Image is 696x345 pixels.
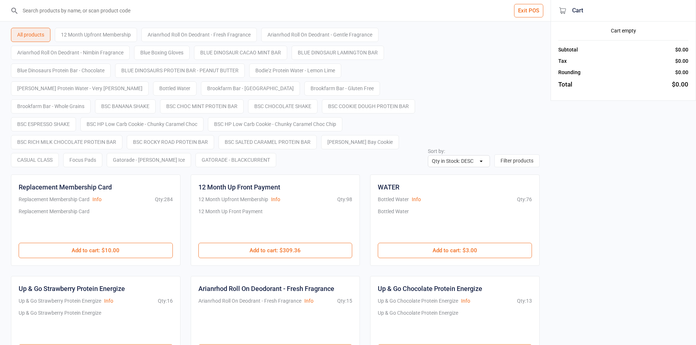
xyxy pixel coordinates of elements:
div: BLUE DINOSAUR LAMINGTON BAR [292,46,384,60]
div: Tax [558,57,567,65]
button: Add to cart: $10.00 [19,243,173,258]
div: Arianrhod Roll On Deodrant - Fresh Fragrance [198,297,301,305]
div: Gatorade - [PERSON_NAME] Ice [107,153,191,167]
label: Sort by: [428,148,445,154]
div: BSC COOKIE DOUGH PROTEIN BAR [322,99,415,114]
button: Info [92,196,102,203]
button: Info [461,297,470,305]
div: Qty: 284 [155,196,173,203]
div: BLUE DINOSAURS PROTEIN BAR - PEANUT BUTTER [115,64,245,78]
div: Brookfarm Bar - Whole Grains [11,99,91,114]
div: Replacement Membership Card [19,182,112,192]
button: Exit POS [514,4,543,18]
button: Add to cart: $309.36 [198,243,353,258]
div: Up & Go Chocolate Protein Energize [378,309,458,337]
div: Qty: 76 [517,196,532,203]
div: BSC ESPRESSO SHAKE [11,117,76,131]
div: Qty: 13 [517,297,532,305]
div: Up & Go Strawberry Protein Energize [19,309,101,337]
div: [PERSON_NAME] Protein Water - Very [PERSON_NAME] [11,81,149,96]
div: $0.00 [675,69,688,76]
div: Qty: 16 [158,297,173,305]
div: Arianrhod Roll On Deodrant - Fresh Fragrance [141,28,257,42]
button: Info [412,196,421,203]
div: Brookfarm Bar - [GEOGRAPHIC_DATA] [201,81,300,96]
div: Focus Pads [63,153,102,167]
div: Brookfarm Bar - Gluten Free [304,81,380,96]
div: Up & Go Chocolate Protein Energize [378,297,458,305]
div: BSC CHOCOLATE SHAKE [248,99,317,114]
div: $0.00 [675,57,688,65]
div: 12 Month Up Front Payment [198,182,280,192]
button: Filter products [494,154,540,167]
div: Subtotal [558,46,578,54]
div: [PERSON_NAME] Bay Cookie [321,135,399,149]
button: Info [104,297,113,305]
div: BSC SALTED CARAMEL PROTEIN BAR [218,135,317,149]
div: BLUE DINOSAUR CACAO MINT BAR [194,46,287,60]
div: Arianrhod Roll On Deodrant - Nimbin Fragrance [11,46,130,60]
div: Up & Go Strawberry Protein Energize [19,297,101,305]
div: Cart empty [558,27,688,35]
div: $0.00 [672,80,688,89]
div: WATER [378,182,399,192]
div: Rounding [558,69,581,76]
div: 12 Month Upfront Membership [198,196,268,203]
div: Blue Dinosaurs Protein Bar - Chocolate [11,64,111,78]
div: Bodie'z Protein Water - Lemon Lime [249,64,341,78]
div: Replacement Membership Card [19,208,90,235]
div: BSC HP Low Carb Cookie - Chunky Caramel Choc Chip [208,117,342,131]
div: Qty: 98 [337,196,352,203]
div: Blue Boxing Gloves [134,46,190,60]
div: Arianrhod Roll On Deodrant - Gentle Fragrance [261,28,379,42]
div: Up & Go Chocolate Protein Energize [378,284,482,294]
div: Up & Go Strawberry Protein Energize [19,284,125,294]
div: Replacement Membership Card [19,196,90,203]
div: GATORADE - BLACKCURRENT [195,153,276,167]
div: BSC ROCKY ROAD PROTEIN BAR [127,135,214,149]
div: BSC CHOC MINT PROTEIN BAR [160,99,244,114]
div: BSC HP Low Carb Cookie - Chunky Caramel Choc [80,117,204,131]
div: 12 Month Upfront Membership [55,28,137,42]
div: $0.00 [675,46,688,54]
div: Qty: 15 [337,297,352,305]
div: 12 Month Up Front Payment [198,208,263,235]
div: Bottled Water [153,81,197,96]
button: Add to cart: $3.00 [378,243,532,258]
div: All products [11,28,50,42]
div: CASUAL CLASS [11,153,59,167]
button: Info [271,196,280,203]
div: Total [558,80,572,89]
div: Bottled Water [378,208,409,235]
button: Info [304,297,313,305]
div: Bottled Water [378,196,409,203]
div: Arianrhod Roll On Deodorant - Fresh Fragrance [198,284,334,294]
div: BSC RICH MILK CHOCOLATE PROTEIN BAR [11,135,122,149]
div: BSC BANANA SHAKE [95,99,156,114]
